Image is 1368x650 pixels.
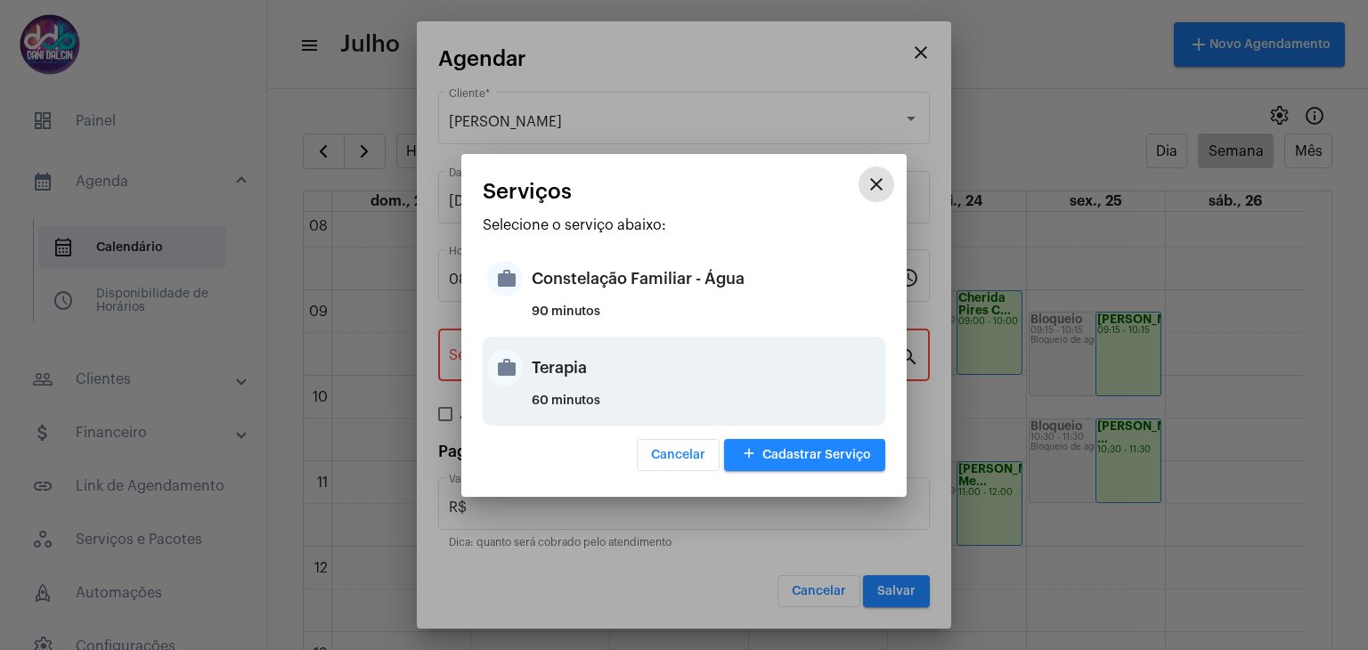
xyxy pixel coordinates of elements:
[738,449,871,461] span: Cadastrar Serviço
[532,394,881,421] div: 60 minutos
[866,174,887,195] mat-icon: close
[738,443,760,467] mat-icon: add
[487,350,523,386] mat-icon: work
[532,341,881,394] div: Terapia
[532,252,881,305] div: Constelação Familiar - Água
[487,261,523,297] mat-icon: work
[651,449,705,461] span: Cancelar
[637,439,720,471] button: Cancelar
[532,305,881,332] div: 90 minutos
[483,217,885,233] p: Selecione o serviço abaixo:
[483,180,572,203] span: Serviços
[724,439,885,471] button: Cadastrar Serviço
